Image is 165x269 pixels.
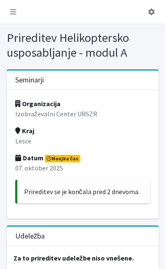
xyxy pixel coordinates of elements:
[15,126,34,135] strong: Kraj
[15,99,60,108] strong: Organizacija
[15,232,45,241] h3: Udeležba
[15,76,44,85] h3: Seminarji
[7,30,159,60] h1: Prireditev Helikoptersko usposabljanje - modul A
[14,254,134,262] strong: Za to prireditev udeležbe niso vnešene.
[15,136,150,146] p: Lesce
[45,155,80,162] span: Manjka čas
[15,109,150,119] p: Izobraževalni Center URSZR
[24,187,143,197] p: Prireditev se je končala pred 2 dnevoma.
[15,154,44,162] strong: Datum
[15,163,150,173] p: 07. oktober 2025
